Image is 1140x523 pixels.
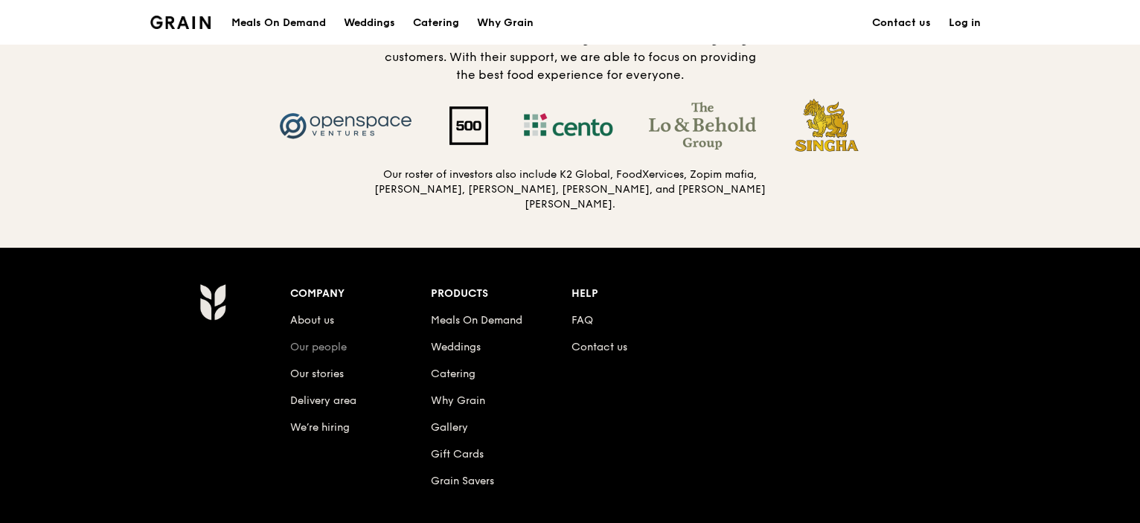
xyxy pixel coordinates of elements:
[468,1,542,45] a: Why Grain
[404,1,468,45] a: Catering
[290,341,347,353] a: Our people
[431,283,571,304] div: Products
[413,1,459,45] div: Catering
[774,96,880,155] img: Singha
[940,1,990,45] a: Log in
[571,314,593,327] a: FAQ
[431,341,481,353] a: Weddings
[290,283,431,304] div: Company
[374,167,766,212] h5: Our roster of investors also include K2 Global, FoodXervices, Zopim mafia, [PERSON_NAME], [PERSON...
[431,368,475,380] a: Catering
[431,394,485,407] a: Why Grain
[432,106,506,145] img: 500 Startups
[150,16,211,29] img: Grain
[290,394,356,407] a: Delivery area
[571,341,627,353] a: Contact us
[431,448,484,461] a: Gift Cards
[571,283,712,304] div: Help
[260,102,432,150] img: Openspace Ventures
[863,1,940,45] a: Contact us
[290,368,344,380] a: Our stories
[506,102,631,150] img: Cento Ventures
[335,1,404,45] a: Weddings
[290,421,350,434] a: We’re hiring
[290,314,334,327] a: About us
[199,283,225,321] img: Grain
[344,1,395,45] div: Weddings
[231,1,326,45] div: Meals On Demand
[431,314,522,327] a: Meals On Demand
[385,32,756,82] span: Like us, our investors believe in high standards and delighting customers. With their support, we...
[431,475,494,487] a: Grain Savers
[477,1,534,45] div: Why Grain
[631,102,774,150] img: The Lo & Behold Group
[431,421,468,434] a: Gallery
